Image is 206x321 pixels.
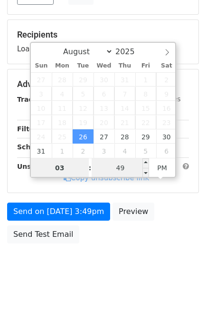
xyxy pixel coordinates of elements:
strong: Schedule [17,143,51,151]
span: : [89,158,92,177]
span: August 29, 2025 [135,129,156,144]
span: August 24, 2025 [31,129,52,144]
span: August 17, 2025 [31,115,52,129]
span: August 21, 2025 [114,115,135,129]
a: Copy unsubscribe link [64,174,149,182]
span: July 27, 2025 [31,72,52,87]
span: August 3, 2025 [31,87,52,101]
span: August 13, 2025 [94,101,114,115]
span: August 10, 2025 [31,101,52,115]
span: July 31, 2025 [114,72,135,87]
span: Sun [31,63,52,69]
span: August 5, 2025 [73,87,94,101]
span: Click to toggle [149,158,175,177]
span: August 27, 2025 [94,129,114,144]
a: Send Test Email [7,225,79,243]
span: August 16, 2025 [156,101,177,115]
span: Mon [52,63,73,69]
span: August 22, 2025 [135,115,156,129]
span: July 28, 2025 [52,72,73,87]
input: Hour [31,158,89,177]
span: September 2, 2025 [73,144,94,158]
span: July 29, 2025 [73,72,94,87]
h5: Recipients [17,29,189,40]
span: July 30, 2025 [94,72,114,87]
span: August 30, 2025 [156,129,177,144]
span: August 18, 2025 [52,115,73,129]
span: August 14, 2025 [114,101,135,115]
span: August 26, 2025 [73,129,94,144]
span: September 1, 2025 [52,144,73,158]
strong: Unsubscribe [17,163,64,170]
span: Fri [135,63,156,69]
span: September 5, 2025 [135,144,156,158]
a: Send on [DATE] 3:49pm [7,203,110,221]
span: August 7, 2025 [114,87,135,101]
span: August 9, 2025 [156,87,177,101]
strong: Filters [17,125,41,133]
span: September 6, 2025 [156,144,177,158]
span: September 4, 2025 [114,144,135,158]
span: August 23, 2025 [156,115,177,129]
span: August 20, 2025 [94,115,114,129]
strong: Tracking [17,96,49,103]
span: August 12, 2025 [73,101,94,115]
span: September 3, 2025 [94,144,114,158]
span: August 31, 2025 [31,144,52,158]
span: August 19, 2025 [73,115,94,129]
input: Year [113,47,147,56]
span: August 28, 2025 [114,129,135,144]
span: August 6, 2025 [94,87,114,101]
h5: Advanced [17,79,189,89]
div: Loading... [17,29,189,54]
a: Preview [112,203,154,221]
span: August 25, 2025 [52,129,73,144]
span: August 1, 2025 [135,72,156,87]
span: Sat [156,63,177,69]
iframe: Chat Widget [159,275,206,321]
span: August 11, 2025 [52,101,73,115]
span: Thu [114,63,135,69]
span: August 8, 2025 [135,87,156,101]
span: August 15, 2025 [135,101,156,115]
span: August 2, 2025 [156,72,177,87]
input: Minute [92,158,150,177]
span: Tue [73,63,94,69]
span: August 4, 2025 [52,87,73,101]
span: Wed [94,63,114,69]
